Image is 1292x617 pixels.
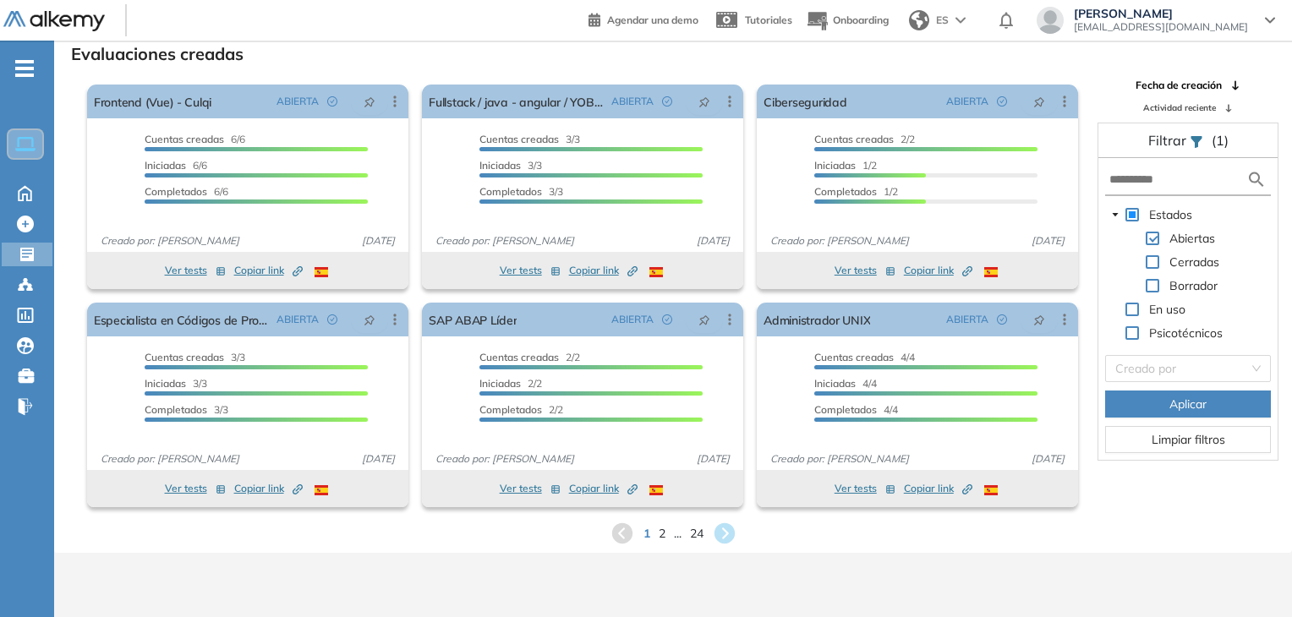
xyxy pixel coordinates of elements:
[429,451,581,467] span: Creado por: [PERSON_NAME]
[479,159,542,172] span: 3/3
[662,96,672,106] span: check-circle
[1148,132,1190,149] span: Filtrar
[764,451,916,467] span: Creado por: [PERSON_NAME]
[649,485,663,495] img: ESP
[145,351,245,363] span: 3/3
[833,14,889,26] span: Onboarding
[327,96,337,106] span: check-circle
[814,403,877,416] span: Completados
[1149,207,1192,222] span: Estados
[814,377,856,390] span: Iniciadas
[1105,426,1271,453] button: Limpiar filtros
[479,159,521,172] span: Iniciadas
[698,95,710,108] span: pushpin
[1025,233,1071,248] span: [DATE]
[1169,278,1218,293] span: Borrador
[814,185,877,198] span: Completados
[165,478,226,499] button: Ver tests
[315,485,328,495] img: ESP
[1033,313,1045,326] span: pushpin
[806,3,889,39] button: Onboarding
[690,451,736,467] span: [DATE]
[674,525,682,543] span: ...
[764,303,870,336] a: Administrador UNIX
[946,94,988,109] span: ABIERTA
[611,94,654,109] span: ABIERTA
[1166,228,1218,248] span: Abiertas
[94,451,246,467] span: Creado por: [PERSON_NAME]
[234,260,303,281] button: Copiar link
[569,263,638,278] span: Copiar link
[94,85,211,118] a: Frontend (Vue) - Culqi
[1152,430,1225,449] span: Limpiar filtros
[145,185,228,198] span: 6/6
[234,263,303,278] span: Copiar link
[814,377,877,390] span: 4/4
[364,313,375,326] span: pushpin
[984,267,998,277] img: ESP
[429,303,517,336] a: SAP ABAP Líder
[984,485,998,495] img: ESP
[1074,20,1248,34] span: [EMAIL_ADDRESS][DOMAIN_NAME]
[355,451,402,467] span: [DATE]
[145,159,207,172] span: 6/6
[690,233,736,248] span: [DATE]
[429,85,605,118] a: Fullstack / java - angular / YOBEL
[1111,210,1120,219] span: caret-down
[1166,276,1221,296] span: Borrador
[814,403,898,416] span: 4/4
[71,44,244,64] h3: Evaluaciones creadas
[904,260,972,281] button: Copiar link
[479,185,542,198] span: Completados
[351,88,388,115] button: pushpin
[429,233,581,248] span: Creado por: [PERSON_NAME]
[835,478,895,499] button: Ver tests
[814,133,894,145] span: Cuentas creadas
[479,133,580,145] span: 3/3
[315,267,328,277] img: ESP
[569,260,638,281] button: Copiar link
[764,233,916,248] span: Creado por: [PERSON_NAME]
[3,11,105,32] img: Logo
[1021,306,1058,333] button: pushpin
[1143,101,1216,114] span: Actividad reciente
[165,260,226,281] button: Ver tests
[276,94,319,109] span: ABIERTA
[1146,323,1226,343] span: Psicotécnicos
[479,377,542,390] span: 2/2
[909,10,929,30] img: world
[686,306,723,333] button: pushpin
[997,96,1007,106] span: check-circle
[15,67,34,70] i: -
[145,403,228,416] span: 3/3
[659,525,665,543] span: 2
[145,185,207,198] span: Completados
[662,314,672,325] span: check-circle
[1166,252,1223,272] span: Cerradas
[955,17,966,24] img: arrow
[814,351,894,363] span: Cuentas creadas
[1169,395,1207,413] span: Aplicar
[1212,130,1229,150] span: (1)
[904,481,972,496] span: Copiar link
[355,233,402,248] span: [DATE]
[1146,205,1196,225] span: Estados
[145,377,207,390] span: 3/3
[814,159,877,172] span: 1/2
[607,14,698,26] span: Agendar una demo
[1021,88,1058,115] button: pushpin
[1246,169,1267,190] img: search icon
[904,478,972,499] button: Copiar link
[500,260,561,281] button: Ver tests
[649,267,663,277] img: ESP
[764,85,846,118] a: Ciberseguridad
[145,133,224,145] span: Cuentas creadas
[686,88,723,115] button: pushpin
[904,263,972,278] span: Copiar link
[745,14,792,26] span: Tutoriales
[1033,95,1045,108] span: pushpin
[500,478,561,499] button: Ver tests
[364,95,375,108] span: pushpin
[479,403,563,416] span: 2/2
[698,313,710,326] span: pushpin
